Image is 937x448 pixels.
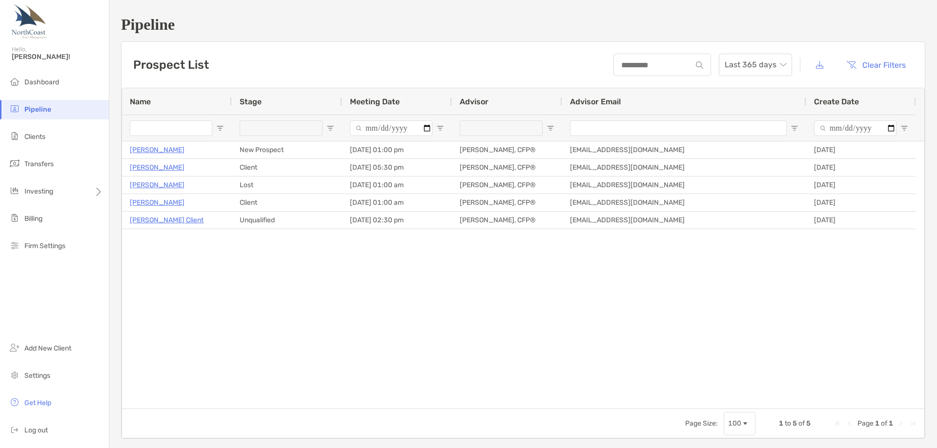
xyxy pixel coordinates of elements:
[240,97,262,106] span: Stage
[452,212,562,229] div: [PERSON_NAME], CFP®
[806,141,916,158] div: [DATE]
[24,371,50,380] span: Settings
[562,176,806,194] div: [EMAIL_ADDRESS][DOMAIN_NAME]
[24,133,45,141] span: Clients
[696,61,703,69] img: input icon
[24,78,59,86] span: Dashboard
[875,419,879,428] span: 1
[24,399,51,407] span: Get Help
[326,124,334,132] button: Open Filter Menu
[24,344,71,352] span: Add New Client
[460,97,489,106] span: Advisor
[130,179,184,191] a: [PERSON_NAME]
[814,97,859,106] span: Create Date
[785,419,791,428] span: to
[846,420,854,428] div: Previous Page
[12,53,103,61] span: [PERSON_NAME]!
[806,176,916,194] div: [DATE]
[562,212,806,229] div: [EMAIL_ADDRESS][DOMAIN_NAME]
[9,212,20,224] img: billing icon
[725,54,786,76] span: Last 365 days
[130,97,151,106] span: Name
[547,124,554,132] button: Open Filter Menu
[130,161,184,174] a: [PERSON_NAME]
[779,419,783,428] span: 1
[342,159,452,176] div: [DATE] 05:30 pm
[806,194,916,211] div: [DATE]
[9,185,20,196] img: investing icon
[9,396,20,408] img: get-help icon
[24,105,51,114] span: Pipeline
[562,141,806,158] div: [EMAIL_ADDRESS][DOMAIN_NAME]
[9,76,20,87] img: dashboard icon
[436,124,444,132] button: Open Filter Menu
[232,212,342,229] div: Unqualified
[130,196,184,209] a: [PERSON_NAME]
[881,419,887,428] span: of
[350,120,432,136] input: Meeting Date Filter Input
[834,420,842,428] div: First Page
[9,342,20,353] img: add_new_client icon
[216,124,224,132] button: Open Filter Menu
[232,141,342,158] div: New Prospect
[232,194,342,211] div: Client
[909,420,917,428] div: Last Page
[342,141,452,158] div: [DATE] 01:00 pm
[342,212,452,229] div: [DATE] 02:30 pm
[350,97,400,106] span: Meeting Date
[12,4,47,39] img: Zoe Logo
[839,54,913,76] button: Clear Filters
[130,214,204,226] a: [PERSON_NAME] Client
[900,124,908,132] button: Open Filter Menu
[806,419,811,428] span: 5
[806,159,916,176] div: [DATE]
[24,160,54,168] span: Transfers
[24,242,65,250] span: Firm Settings
[133,58,209,72] h3: Prospect List
[724,412,755,435] div: Page Size
[232,176,342,194] div: Lost
[24,187,53,195] span: Investing
[130,144,184,156] a: [PERSON_NAME]
[857,419,874,428] span: Page
[9,130,20,142] img: clients icon
[24,214,42,223] span: Billing
[342,176,452,194] div: [DATE] 01:00 am
[9,424,20,435] img: logout icon
[814,120,896,136] input: Create Date Filter Input
[24,426,48,434] span: Log out
[798,419,805,428] span: of
[806,212,916,229] div: [DATE]
[452,141,562,158] div: [PERSON_NAME], CFP®
[570,97,621,106] span: Advisor Email
[9,369,20,381] img: settings icon
[562,159,806,176] div: [EMAIL_ADDRESS][DOMAIN_NAME]
[452,159,562,176] div: [PERSON_NAME], CFP®
[685,419,718,428] div: Page Size:
[130,120,212,136] input: Name Filter Input
[897,420,905,428] div: Next Page
[9,157,20,169] img: transfers icon
[889,419,893,428] span: 1
[121,16,925,34] h1: Pipeline
[793,419,797,428] span: 5
[452,176,562,194] div: [PERSON_NAME], CFP®
[452,194,562,211] div: [PERSON_NAME], CFP®
[728,419,741,428] div: 100
[570,120,787,136] input: Advisor Email Filter Input
[791,124,798,132] button: Open Filter Menu
[9,103,20,115] img: pipeline icon
[342,194,452,211] div: [DATE] 01:00 am
[562,194,806,211] div: [EMAIL_ADDRESS][DOMAIN_NAME]
[232,159,342,176] div: Client
[9,239,20,251] img: firm-settings icon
